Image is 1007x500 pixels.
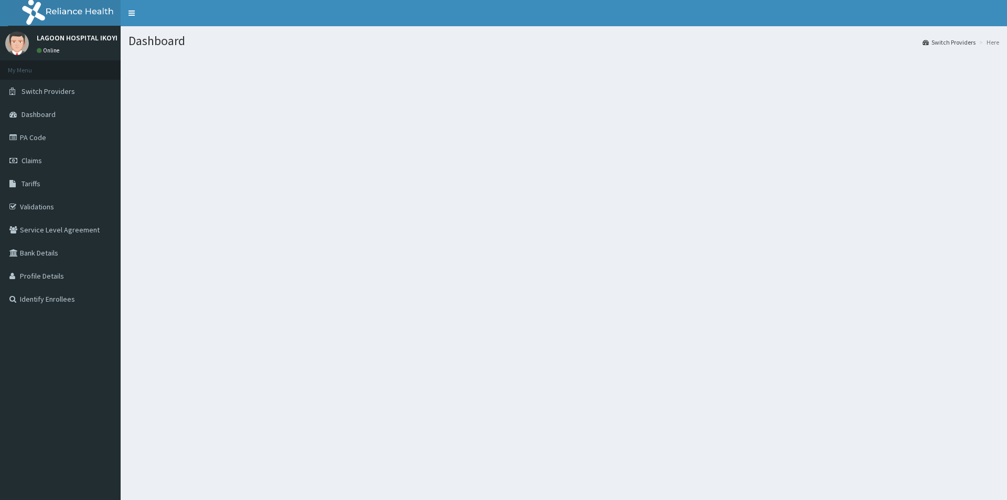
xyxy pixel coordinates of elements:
[22,156,42,165] span: Claims
[977,38,999,47] li: Here
[128,34,999,48] h1: Dashboard
[37,47,62,54] a: Online
[22,179,40,188] span: Tariffs
[5,31,29,55] img: User Image
[923,38,976,47] a: Switch Providers
[37,34,117,41] p: LAGOON HOSPITAL IKOYI
[22,110,56,119] span: Dashboard
[22,87,75,96] span: Switch Providers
